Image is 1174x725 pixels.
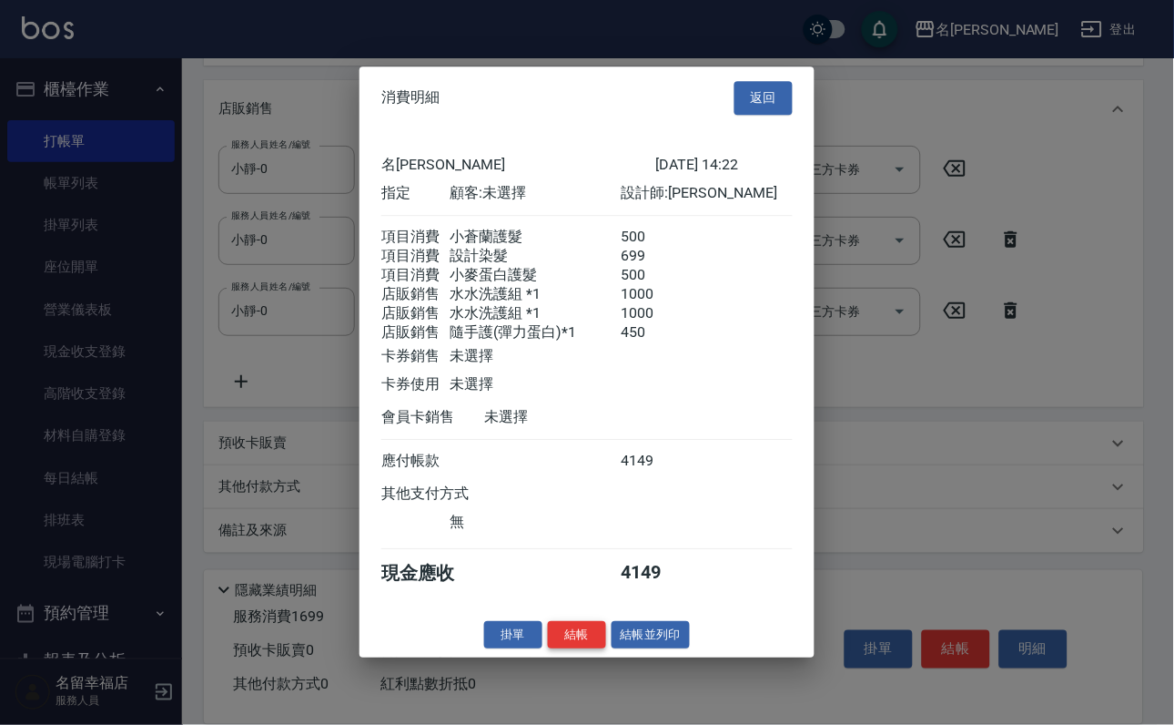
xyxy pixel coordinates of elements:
div: 4149 [622,452,690,471]
div: 小麥蛋白護髮 [450,266,621,285]
div: 隨手護(彈力蛋白)*1 [450,323,621,342]
div: 500 [622,228,690,247]
div: 設計師: [PERSON_NAME] [622,184,793,203]
div: 未選擇 [450,375,621,394]
div: 未選擇 [450,347,621,366]
button: 掛單 [484,621,542,649]
div: 指定 [381,184,450,203]
div: 水水洗護組 *1 [450,304,621,323]
div: [DATE] 14:22 [655,156,793,175]
div: 項目消費 [381,228,450,247]
button: 結帳並列印 [612,621,691,649]
div: 店販銷售 [381,323,450,342]
div: 設計染髮 [450,247,621,266]
div: 水水洗護組 *1 [450,285,621,304]
div: 項目消費 [381,247,450,266]
div: 500 [622,266,690,285]
button: 返回 [734,81,793,115]
span: 消費明細 [381,89,440,107]
div: 4149 [622,561,690,586]
div: 卡券銷售 [381,347,450,366]
div: 顧客: 未選擇 [450,184,621,203]
div: 店販銷售 [381,304,450,323]
div: 小蒼蘭護髮 [450,228,621,247]
div: 450 [622,323,690,342]
div: 卡券使用 [381,375,450,394]
div: 其他支付方式 [381,485,519,504]
div: 會員卡銷售 [381,408,484,427]
div: 應付帳款 [381,452,450,471]
div: 無 [450,513,621,532]
div: 現金應收 [381,561,484,586]
div: 1000 [622,285,690,304]
div: 699 [622,247,690,266]
div: 店販銷售 [381,285,450,304]
button: 結帳 [548,621,606,649]
div: 名[PERSON_NAME] [381,156,655,175]
div: 未選擇 [484,408,655,427]
div: 項目消費 [381,266,450,285]
div: 1000 [622,304,690,323]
